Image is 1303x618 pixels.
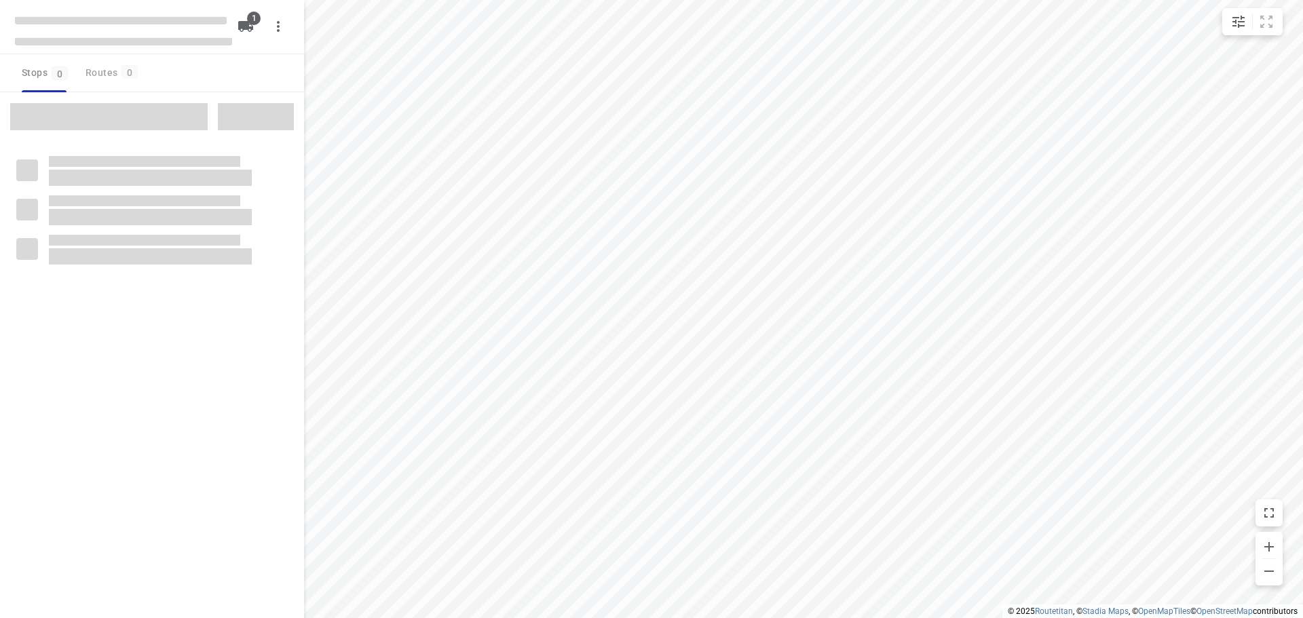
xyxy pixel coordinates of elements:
[1008,606,1298,616] li: © 2025 , © , © © contributors
[1225,8,1252,35] button: Map settings
[1082,606,1129,616] a: Stadia Maps
[1196,606,1253,616] a: OpenStreetMap
[1138,606,1190,616] a: OpenMapTiles
[1035,606,1073,616] a: Routetitan
[1222,8,1283,35] div: small contained button group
